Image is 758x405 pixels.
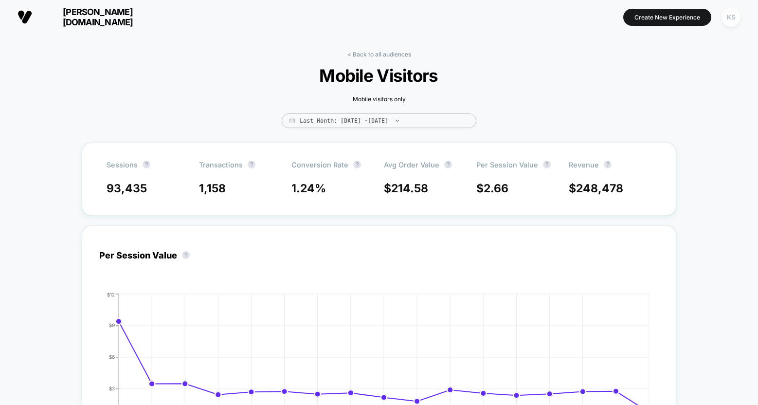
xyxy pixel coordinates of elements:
[391,182,428,195] span: 214.58
[576,182,623,195] span: 248,478
[143,161,150,168] button: ?
[109,323,115,329] tspan: $9
[384,182,428,195] span: $
[282,113,476,128] span: Last Month: [DATE] - [DATE]
[291,161,348,169] span: Conversion Rate
[107,161,138,169] span: Sessions
[623,9,711,26] button: Create New Experience
[15,6,159,28] button: [PERSON_NAME][DOMAIN_NAME]
[543,161,551,168] button: ?
[39,7,156,27] span: [PERSON_NAME][DOMAIN_NAME]
[182,251,190,259] button: ?
[353,161,361,168] button: ?
[396,120,399,122] img: end
[569,182,623,195] span: $
[719,7,743,27] button: KS
[248,161,255,168] button: ?
[444,161,452,168] button: ?
[107,182,147,195] span: 93,435
[289,118,295,123] img: calendar
[569,161,599,169] span: Revenue
[347,51,411,58] a: < Back to all audiences
[109,386,115,392] tspan: $3
[384,161,439,169] span: Avg Order Value
[476,161,538,169] span: Per Session Value
[476,182,508,195] span: $
[199,182,226,195] span: 1,158
[722,8,740,27] div: KS
[99,250,195,260] div: Per Session Value
[109,354,115,360] tspan: $6
[107,292,115,297] tspan: $12
[484,182,508,195] span: 2.66
[18,10,32,24] img: Visually logo
[291,182,326,195] span: 1.24 %
[604,161,612,168] button: ?
[199,161,243,169] span: Transactions
[233,95,525,103] p: Mobile visitors only
[248,65,510,86] span: Mobile Visitors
